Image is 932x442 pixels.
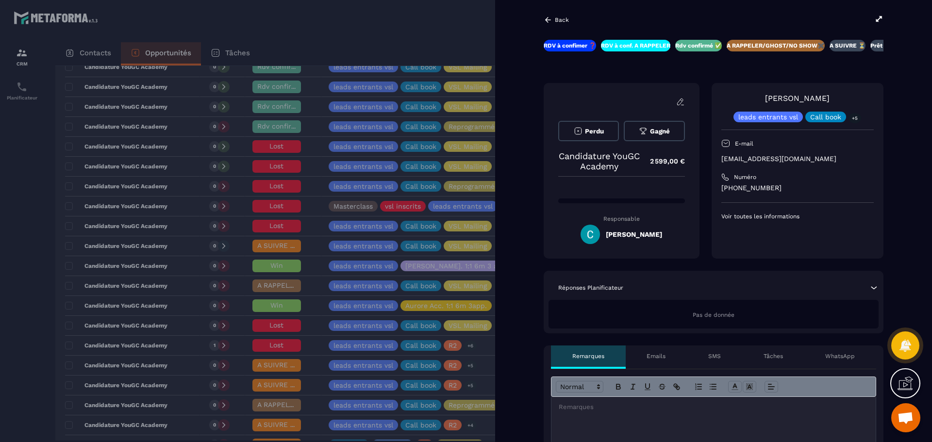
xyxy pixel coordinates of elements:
p: A RAPPELER/GHOST/NO SHOW✖️ [727,42,825,49]
div: Ouvrir le chat [891,403,920,432]
button: Perdu [558,121,619,141]
span: Perdu [585,128,604,135]
p: RDV à confimer ❓ [544,42,596,49]
button: Gagné [624,121,684,141]
p: [EMAIL_ADDRESS][DOMAIN_NAME] [721,154,874,164]
span: Gagné [650,128,670,135]
p: [PHONE_NUMBER] [721,183,874,193]
p: E-mail [735,140,753,147]
p: leads entrants vsl [738,114,798,120]
p: RDV à conf. A RAPPELER [601,42,670,49]
p: Tâches [764,352,783,360]
p: Réponses Planificateur [558,284,623,292]
p: Numéro [734,173,756,181]
p: Emails [647,352,666,360]
p: WhatsApp [825,352,855,360]
p: A SUIVRE ⏳ [830,42,865,49]
p: +5 [849,113,861,123]
p: Responsable [558,215,685,222]
p: Prêt à acheter 🎰 [870,42,919,49]
p: Remarques [572,352,604,360]
p: Rdv confirmé ✅ [675,42,722,49]
p: Back [555,16,569,23]
h5: [PERSON_NAME] [606,230,662,238]
p: SMS [708,352,721,360]
p: Call book [810,114,841,120]
span: Pas de donnée [693,311,734,318]
p: Voir toutes les informations [721,213,874,220]
a: [PERSON_NAME] [765,94,830,103]
p: 2 599,00 € [640,152,685,171]
p: Candidature YouGC Academy [558,151,640,171]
